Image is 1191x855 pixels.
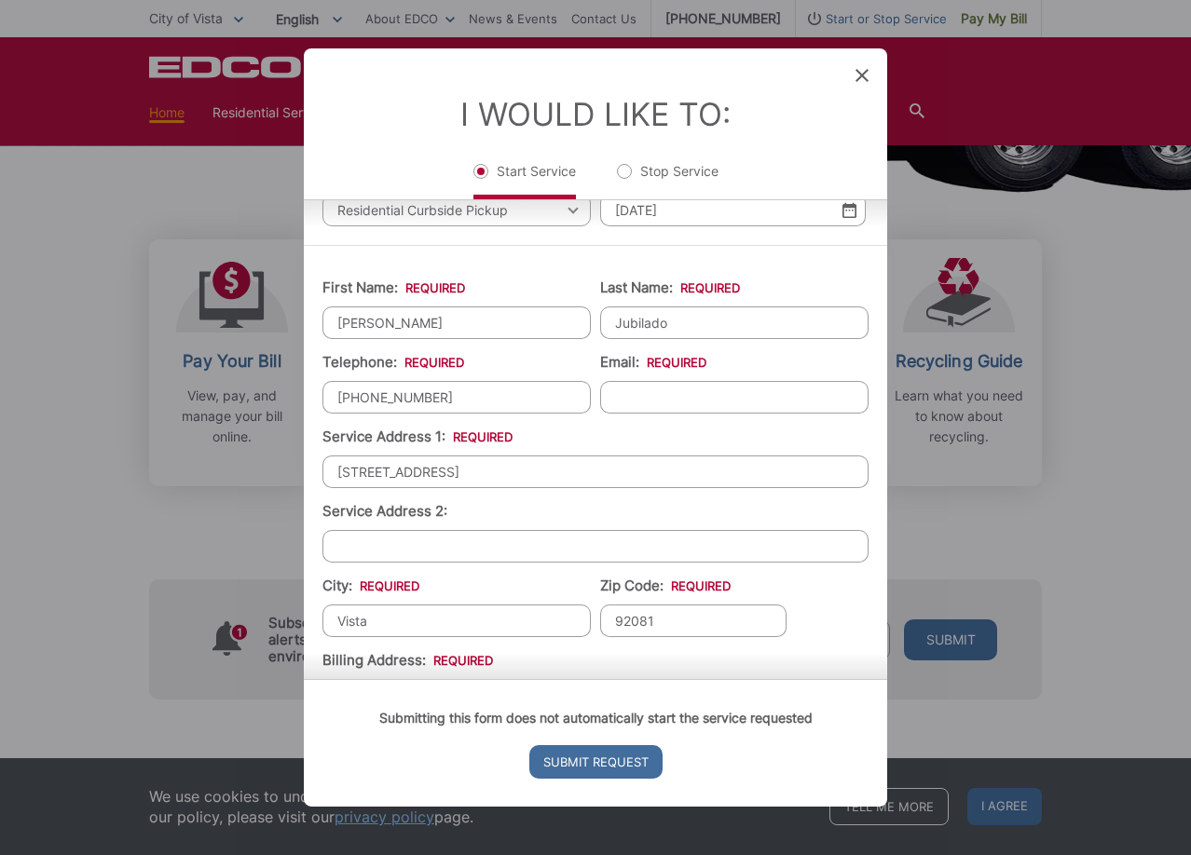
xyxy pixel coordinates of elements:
[600,194,866,226] input: Select date
[460,95,731,133] label: I Would Like To:
[529,745,663,779] input: Submit Request
[322,194,591,226] span: Residential Curbside Pickup
[379,710,813,726] strong: Submitting this form does not automatically start the service requested
[322,279,465,296] label: First Name:
[322,354,464,371] label: Telephone:
[600,577,731,594] label: Zip Code:
[600,354,706,371] label: Email:
[322,428,513,445] label: Service Address 1:
[473,162,576,199] label: Start Service
[842,202,856,218] img: Select date
[322,503,447,520] label: Service Address 2:
[322,577,419,594] label: City:
[600,279,740,296] label: Last Name:
[617,162,719,199] label: Stop Service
